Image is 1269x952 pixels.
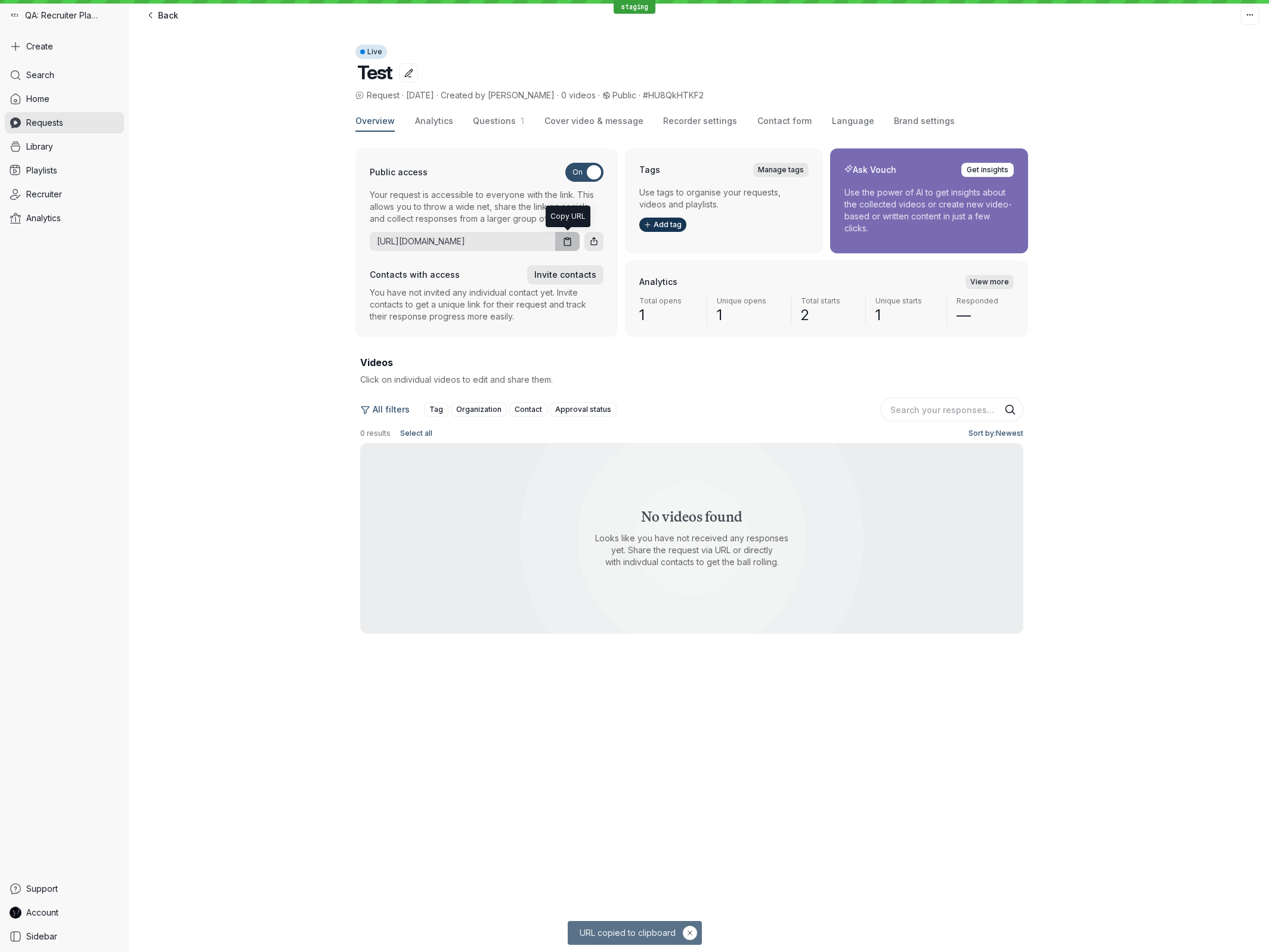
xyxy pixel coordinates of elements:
span: View more [970,276,1009,288]
span: 1 [516,116,524,126]
span: Recruiter [26,188,62,200]
span: 1 [875,306,937,325]
span: Sidebar [26,931,57,942]
button: Get insights [961,163,1014,177]
p: Your request is accessible to everyone with the link. This allows you to throw a wide net, share ... [370,189,603,225]
span: Organization [456,404,502,415]
span: Unique starts [875,296,937,306]
a: Playlists [5,160,124,181]
span: Live [367,45,382,59]
span: Support [26,883,58,895]
a: Manage tags [753,163,809,177]
img: QA: Recruiter Playground avatar [10,10,20,21]
a: View more [965,275,1014,289]
span: Created by [PERSON_NAME] [441,90,555,100]
h3: Contacts with access [370,269,460,281]
span: Analytics [415,115,453,127]
span: Recorder settings [663,115,737,127]
span: Tag [429,404,443,415]
img: RECollaborator avatar [10,907,21,919]
span: Account [26,907,58,919]
span: Total opens [639,296,697,306]
span: 1 [717,306,782,325]
span: Library [26,141,53,153]
h2: No videos found [641,509,742,525]
span: Back [158,10,178,21]
button: Add tag [639,218,686,232]
span: 0 results [360,429,391,438]
button: Sort by:Newest [964,426,1023,441]
button: Approval status [550,402,617,417]
span: Sort by: Newest [968,427,1023,439]
a: Requests [5,112,124,134]
span: Test [357,61,392,84]
a: Sidebar [5,926,124,947]
span: Cover video & message [544,115,643,127]
button: Organization [451,402,507,417]
h2: Videos [360,356,1023,369]
button: All filters [360,400,417,419]
span: Requests [26,117,63,129]
span: 1 [639,306,697,325]
span: — [957,306,1014,325]
input: Search your responses... [880,398,1023,421]
span: · [596,89,602,101]
div: Copy URL [550,210,586,222]
span: Language [832,115,874,127]
span: Questions [473,116,516,126]
span: On [572,163,583,182]
span: Total starts [801,296,856,306]
p: Click on individual videos to edit and share them. [360,374,685,386]
span: Unique opens [717,296,782,306]
button: Contact [509,402,547,417]
a: RECollaborator avatarAccount [5,902,124,923]
span: Select all [400,427,432,439]
a: [URL][DOMAIN_NAME] [370,235,550,247]
p: Use tags to organise your requests, videos and playlists. [639,187,809,210]
button: Tag [424,402,448,417]
span: Manage tags [758,164,804,176]
span: #HU8QkHTKF2 [643,90,704,100]
span: · [434,89,441,101]
span: [DATE] [406,90,434,100]
span: Brand settings [894,115,955,127]
p: You have not invited any individual contact yet. Invite contacts to get a unique link for their r... [370,287,603,322]
a: Home [5,88,124,110]
span: Home [26,93,49,105]
a: Analytics [5,207,124,229]
span: URL copied to clipboard [577,927,683,939]
span: Get insights [967,164,1008,176]
button: Search [1004,404,1016,416]
a: Support [5,878,124,900]
h2: Analytics [639,276,677,288]
button: Select all [395,426,437,441]
span: Overview [355,115,395,127]
h3: Public access [370,166,428,178]
span: Request [355,89,400,101]
span: Contact form [757,115,812,127]
div: QA: Recruiter Playground [5,5,124,26]
h2: Ask Vouch [844,164,896,176]
span: Public [612,90,636,100]
span: · [400,89,406,101]
a: Library [5,136,124,157]
span: Playlists [26,165,57,176]
a: Search [5,64,124,86]
span: · [636,89,643,101]
span: QA: Recruiter Playground [25,10,101,21]
a: Recruiter [5,184,124,205]
span: Search [26,69,54,81]
p: Use the power of AI to get insights about the collected videos or create new video-based or writt... [844,187,1014,234]
button: Invite contacts [527,265,603,284]
span: Contact [515,404,542,415]
button: Edit title [399,63,418,82]
span: Approval status [555,404,611,415]
div: Looks like you have not received any responses yet. Share the request via URL or directly with in... [563,532,821,568]
button: Hide notification [683,926,697,940]
span: All filters [373,404,410,415]
a: Back [138,6,185,25]
h2: Tags [639,164,660,176]
span: Responded [957,296,1014,306]
span: 2 [801,306,856,325]
button: Share [584,232,603,251]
